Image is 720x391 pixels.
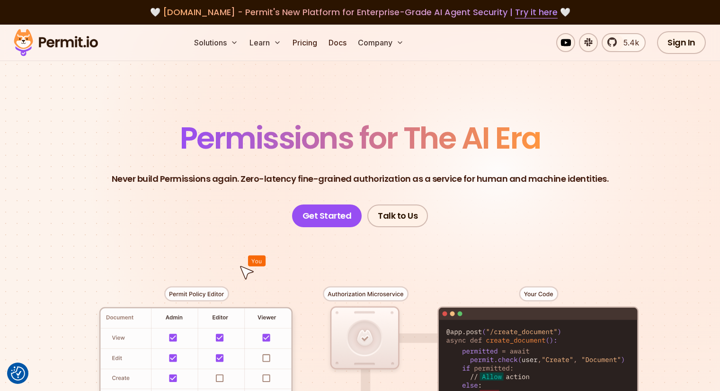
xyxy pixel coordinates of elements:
a: Talk to Us [367,204,428,227]
div: 🤍 🤍 [23,6,697,19]
a: Try it here [515,6,558,18]
a: Pricing [289,33,321,52]
a: Docs [325,33,350,52]
a: Get Started [292,204,362,227]
span: [DOMAIN_NAME] - Permit's New Platform for Enterprise-Grade AI Agent Security | [163,6,558,18]
button: Learn [246,33,285,52]
button: Consent Preferences [11,366,25,381]
img: Permit logo [9,27,102,59]
p: Never build Permissions again. Zero-latency fine-grained authorization as a service for human and... [112,172,609,186]
span: Permissions for The AI Era [180,117,541,159]
button: Company [354,33,408,52]
a: Sign In [657,31,706,54]
a: 5.4k [602,33,646,52]
span: 5.4k [618,37,639,48]
img: Revisit consent button [11,366,25,381]
button: Solutions [190,33,242,52]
